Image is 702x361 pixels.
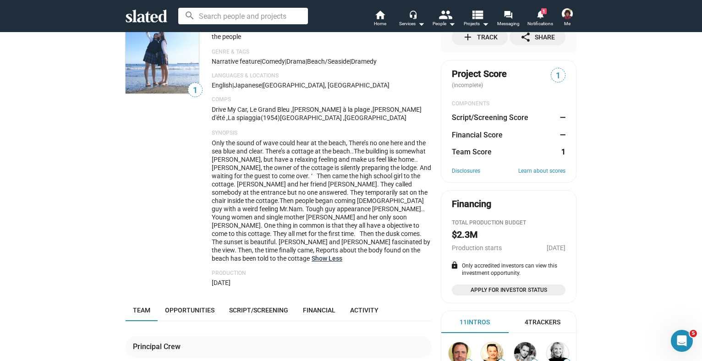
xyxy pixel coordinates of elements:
span: dramedy [351,58,377,65]
a: Disclosures [452,168,480,175]
mat-icon: view_list [471,8,484,21]
mat-icon: share [520,32,531,43]
span: Messaging [497,18,520,29]
mat-icon: forum [504,10,512,19]
a: Learn about scores [518,168,565,175]
span: 5 [690,330,697,337]
span: | [260,58,262,65]
a: Apply for Investor Status [452,284,565,295]
mat-icon: arrow_drop_down [480,18,491,29]
span: Financial [303,306,335,314]
dd: — [557,113,565,122]
div: People [433,18,455,29]
div: Share [520,29,555,45]
mat-icon: add [462,32,473,43]
div: Financing [452,198,491,210]
span: Notifications [527,18,553,29]
div: 11 Intros [460,318,490,327]
button: Irene Reis LeiteMe [556,6,578,30]
span: | [285,58,286,65]
div: 4 Trackers [525,318,560,327]
span: English [212,82,232,89]
dt: Financial Score [452,130,503,140]
div: COMPONENTS [452,100,565,108]
mat-icon: home [374,9,385,20]
span: Opportunities [165,306,214,314]
span: Team [133,306,150,314]
a: 1Notifications [524,9,556,29]
span: Japanese [234,82,262,89]
div: Principal Crew [133,342,184,351]
span: [DATE] [547,244,565,252]
a: Opportunities [158,299,222,321]
div: Services [399,18,425,29]
span: Home [374,18,386,29]
button: Services [396,9,428,29]
a: Script/Screening [222,299,296,321]
mat-icon: lock [450,261,459,269]
span: Comedy [262,58,285,65]
button: Track [452,29,508,45]
iframe: Intercom live chat [671,330,693,352]
dt: Team Score [452,147,492,157]
input: Search people and projects [178,8,308,24]
p: Drive My Car, Le Grand Bleu ,[PERSON_NAME] à la plage ,[PERSON_NAME] d'été ,La spiaggia(1954)[GEO... [212,105,432,122]
span: [DATE] [212,279,230,286]
img: Irene Reis Leite [562,8,573,19]
mat-icon: people [439,8,452,21]
p: Languages & Locations [212,72,432,80]
span: 1 [541,8,547,14]
mat-icon: arrow_drop_down [446,18,457,29]
span: Project Score [452,68,507,80]
span: beach/seaside [307,58,350,65]
span: | [232,82,234,89]
span: Projects [464,18,489,29]
dt: Script/Screening Score [452,113,528,122]
button: Projects [460,9,492,29]
span: Only the sound of wave could hear at the beach, There’s no one here and the sea blue and clear. T... [212,139,431,262]
div: Only accredited investors can view this investment opportunity. [452,263,565,277]
span: 1 [188,84,202,97]
button: Show Less [312,254,342,263]
span: Apply for Investor Status [457,285,560,295]
dd: 1 [557,147,565,157]
a: Messaging [492,9,524,29]
span: Activity [350,306,378,314]
a: Financial [296,299,343,321]
span: | [306,58,307,65]
span: Narrative feature [212,58,260,65]
mat-icon: notifications [536,10,544,18]
h2: $2.3M [452,229,477,241]
span: | [262,82,263,89]
span: Me [564,18,570,29]
button: Share [510,29,565,45]
mat-icon: arrow_drop_down [416,18,427,29]
div: Total Production budget [452,219,565,227]
span: | [350,58,351,65]
span: Script/Screening [229,306,288,314]
a: Activity [343,299,386,321]
span: [GEOGRAPHIC_DATA], [GEOGRAPHIC_DATA] [263,82,389,89]
span: Production starts [452,244,502,252]
span: Drama [286,58,306,65]
p: Genre & Tags [212,49,432,56]
span: (incomplete) [452,82,485,88]
mat-icon: headset_mic [409,10,417,18]
p: Comps [212,96,432,104]
dd: — [557,130,565,140]
a: Team [126,299,158,321]
p: Production [212,270,432,277]
a: Home [364,9,396,29]
button: People [428,9,460,29]
div: Track [462,29,498,45]
span: 1 [551,70,565,82]
p: Synopsis [212,130,432,137]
